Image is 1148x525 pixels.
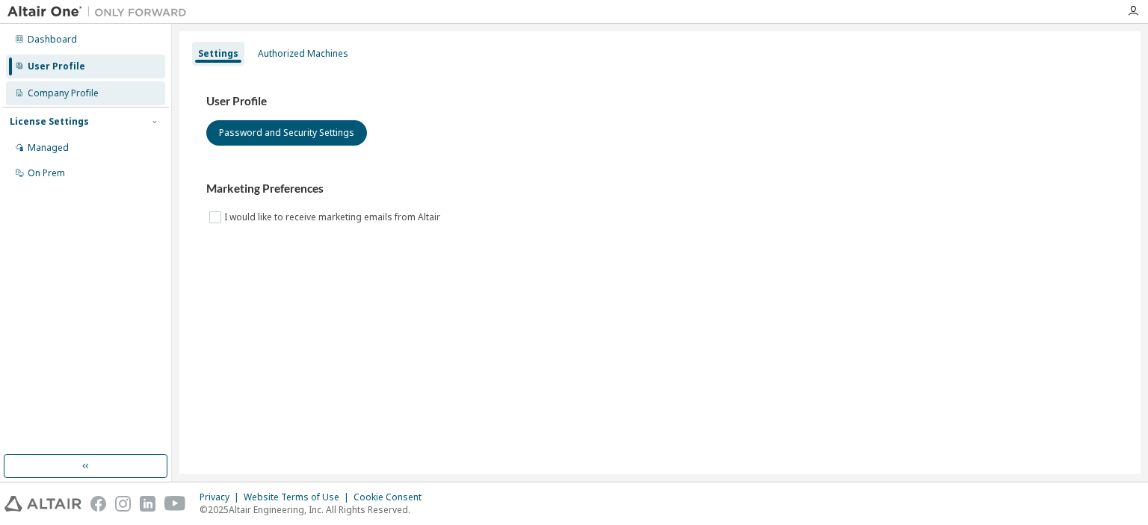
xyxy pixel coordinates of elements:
[164,496,186,512] img: youtube.svg
[206,94,1114,109] h3: User Profile
[10,116,89,128] div: License Settings
[115,496,131,512] img: instagram.svg
[7,4,194,19] img: Altair One
[200,491,244,503] div: Privacy
[28,87,99,99] div: Company Profile
[206,181,1114,196] h3: Marketing Preferences
[28,60,85,72] div: User Profile
[206,120,367,146] button: Password and Security Settings
[258,48,348,60] div: Authorized Machines
[4,496,81,512] img: altair_logo.svg
[354,491,430,503] div: Cookie Consent
[224,208,443,226] label: I would like to receive marketing emails from Altair
[140,496,155,512] img: linkedin.svg
[28,167,65,179] div: On Prem
[90,496,106,512] img: facebook.svg
[244,491,354,503] div: Website Terms of Use
[28,34,77,46] div: Dashboard
[200,503,430,516] p: © 2025 Altair Engineering, Inc. All Rights Reserved.
[198,48,238,60] div: Settings
[28,142,69,154] div: Managed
